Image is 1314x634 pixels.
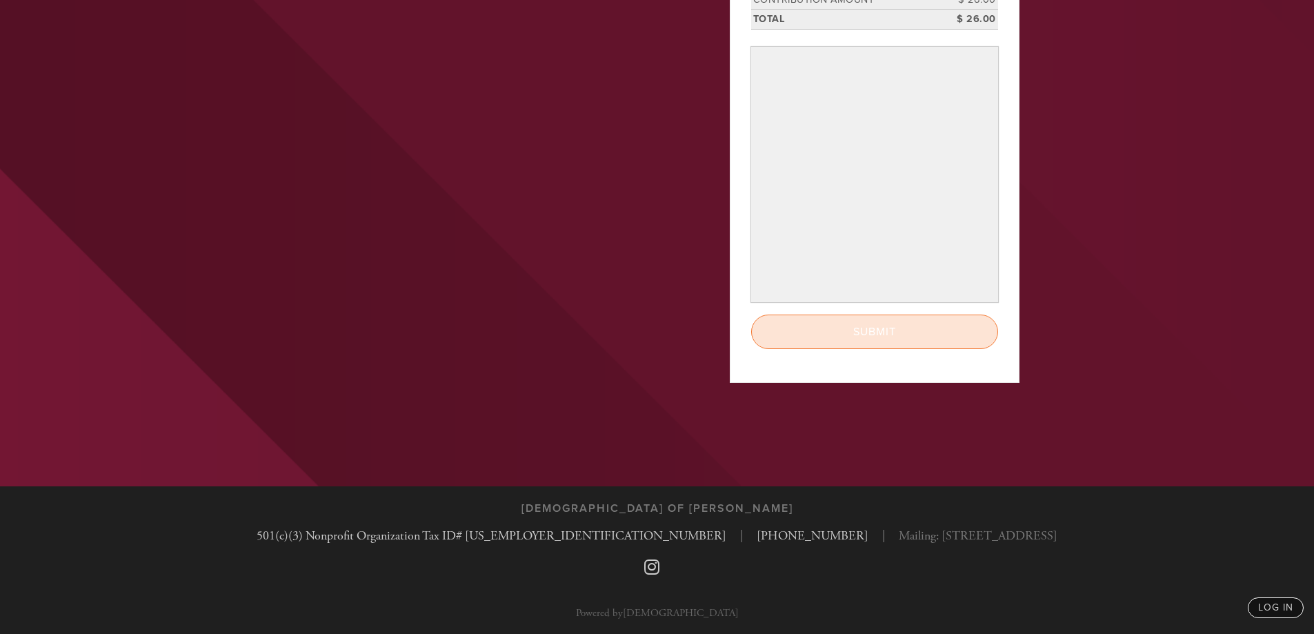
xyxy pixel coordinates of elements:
h3: [DEMOGRAPHIC_DATA] of [PERSON_NAME] [521,502,793,515]
td: Total [751,10,936,30]
p: Powered by [576,608,739,618]
span: Mailing: [STREET_ADDRESS] [899,526,1057,545]
a: [DEMOGRAPHIC_DATA] [623,606,739,620]
span: | [740,526,743,545]
a: 501(c)(3) Nonprofit Organization Tax ID# [US_EMPLOYER_IDENTIFICATION_NUMBER] [257,528,726,544]
span: | [882,526,885,545]
a: [PHONE_NUMBER] [757,528,868,544]
a: log in [1248,597,1304,618]
input: Submit [751,315,998,349]
iframe: Secure payment input frame [754,50,995,299]
td: $ 26.00 [936,10,998,30]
